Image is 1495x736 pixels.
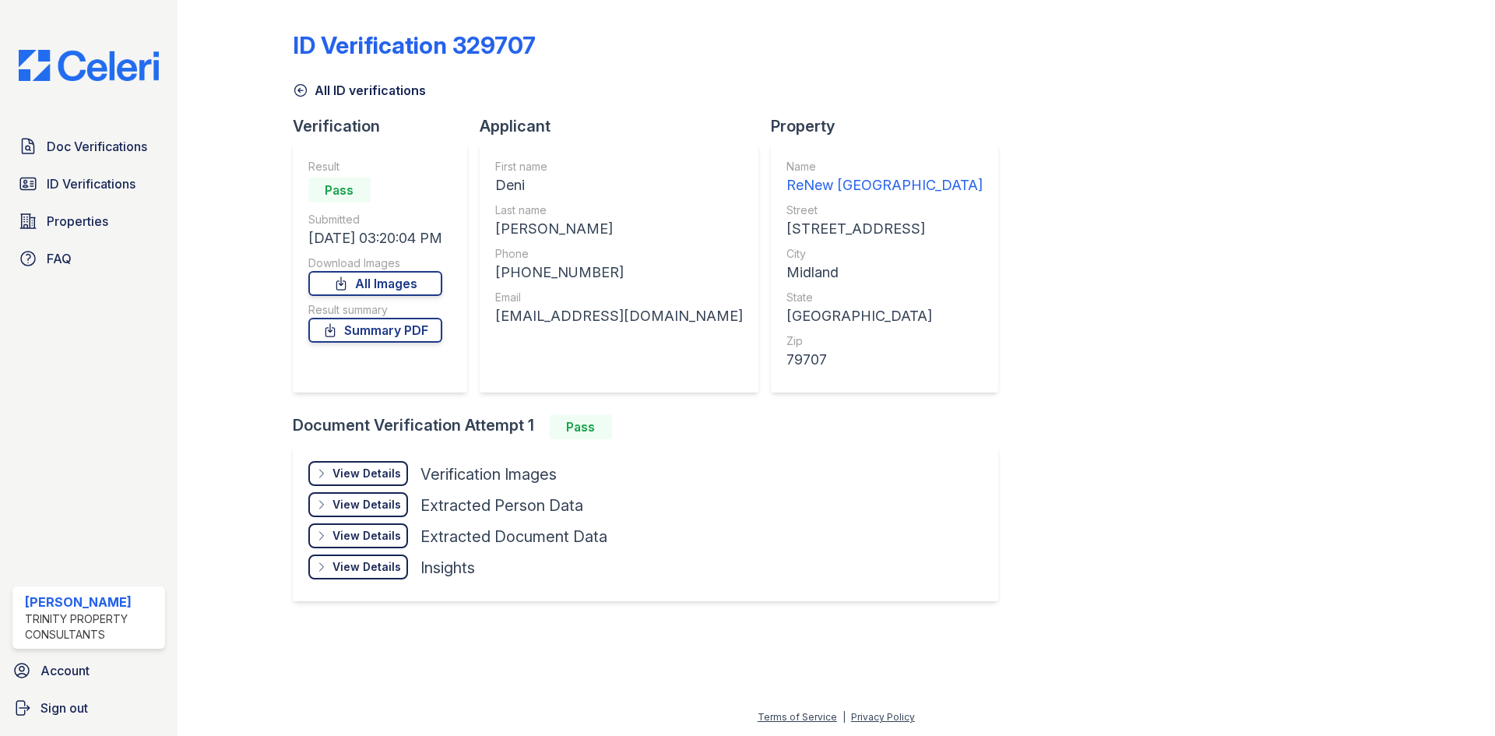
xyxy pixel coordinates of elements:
div: [PHONE_NUMBER] [495,262,743,283]
a: Properties [12,206,165,237]
div: [PERSON_NAME] [25,593,159,611]
a: Account [6,655,171,686]
a: Doc Verifications [12,131,165,162]
div: Download Images [308,255,442,271]
div: Trinity Property Consultants [25,611,159,643]
div: ID Verification 329707 [293,31,536,59]
div: View Details [332,559,401,575]
a: Summary PDF [308,318,442,343]
span: Doc Verifications [47,137,147,156]
div: | [842,711,846,723]
div: [GEOGRAPHIC_DATA] [786,305,983,327]
div: Extracted Document Data [420,526,607,548]
div: Insights [420,557,475,579]
div: Extracted Person Data [420,495,583,516]
div: Midland [786,262,983,283]
a: Terms of Service [758,711,837,723]
div: Verification Images [420,463,557,485]
div: Verification [293,115,480,137]
span: Properties [47,212,108,231]
div: Zip [786,333,983,349]
div: First name [495,159,743,174]
div: Pass [550,414,612,439]
span: Account [40,661,90,680]
div: Result [308,159,442,174]
div: Street [786,202,983,218]
div: Document Verification Attempt 1 [293,414,1011,439]
span: FAQ [47,249,72,268]
div: Applicant [480,115,771,137]
div: Name [786,159,983,174]
div: View Details [332,497,401,512]
a: Name ReNew [GEOGRAPHIC_DATA] [786,159,983,196]
div: View Details [332,466,401,481]
a: All ID verifications [293,81,426,100]
a: Privacy Policy [851,711,915,723]
a: Sign out [6,692,171,724]
div: View Details [332,528,401,544]
div: Phone [495,246,743,262]
div: ReNew [GEOGRAPHIC_DATA] [786,174,983,196]
div: [STREET_ADDRESS] [786,218,983,240]
a: FAQ [12,243,165,274]
div: [DATE] 03:20:04 PM [308,227,442,249]
div: Deni [495,174,743,196]
a: All Images [308,271,442,296]
span: ID Verifications [47,174,135,193]
div: [EMAIL_ADDRESS][DOMAIN_NAME] [495,305,743,327]
div: [PERSON_NAME] [495,218,743,240]
div: Submitted [308,212,442,227]
div: Result summary [308,302,442,318]
img: CE_Logo_Blue-a8612792a0a2168367f1c8372b55b34899dd931a85d93a1a3d3e32e68fde9ad4.png [6,50,171,81]
a: ID Verifications [12,168,165,199]
div: Email [495,290,743,305]
div: Last name [495,202,743,218]
div: State [786,290,983,305]
div: City [786,246,983,262]
div: 79707 [786,349,983,371]
span: Sign out [40,699,88,717]
div: Property [771,115,1011,137]
div: Pass [308,178,371,202]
